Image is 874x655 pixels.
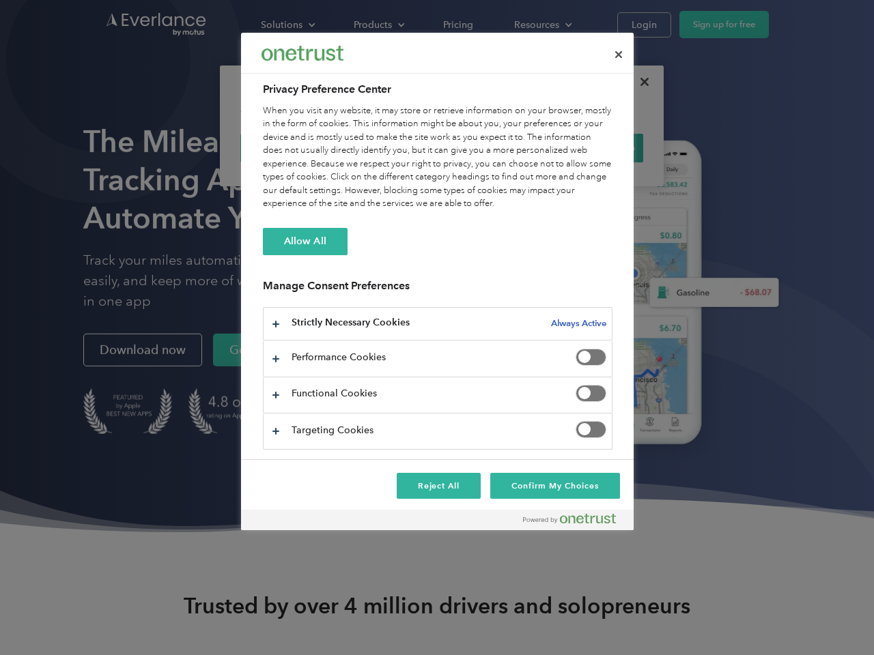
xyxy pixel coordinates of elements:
[241,33,634,530] div: Preference center
[490,473,619,499] button: Confirm My Choices
[397,473,481,499] button: Reject All
[263,104,612,211] div: When you visit any website, it may store or retrieve information on your browser, mostly in the f...
[262,46,343,60] img: Everlance
[241,33,634,530] div: Privacy Preference Center
[523,513,616,524] img: Powered by OneTrust Opens in a new Tab
[262,40,343,67] div: Everlance
[604,40,634,70] button: Close
[263,279,612,300] h3: Manage Consent Preferences
[263,81,612,98] h2: Privacy Preference Center
[523,513,627,530] a: Powered by OneTrust Opens in a new Tab
[263,228,348,255] button: Allow All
